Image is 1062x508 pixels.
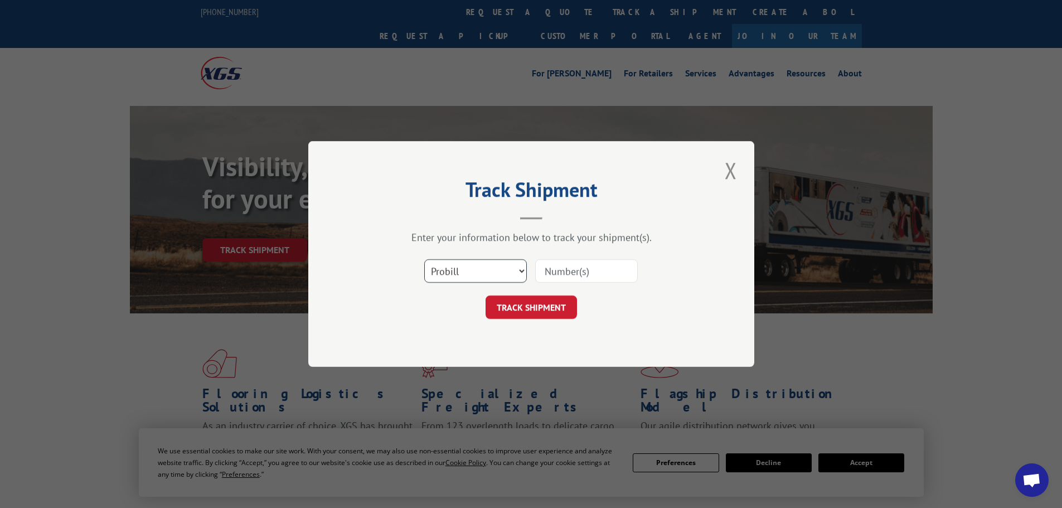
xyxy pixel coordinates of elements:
[364,182,699,203] h2: Track Shipment
[721,155,740,186] button: Close modal
[1015,463,1049,497] a: Open chat
[486,296,577,319] button: TRACK SHIPMENT
[535,259,638,283] input: Number(s)
[364,231,699,244] div: Enter your information below to track your shipment(s).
